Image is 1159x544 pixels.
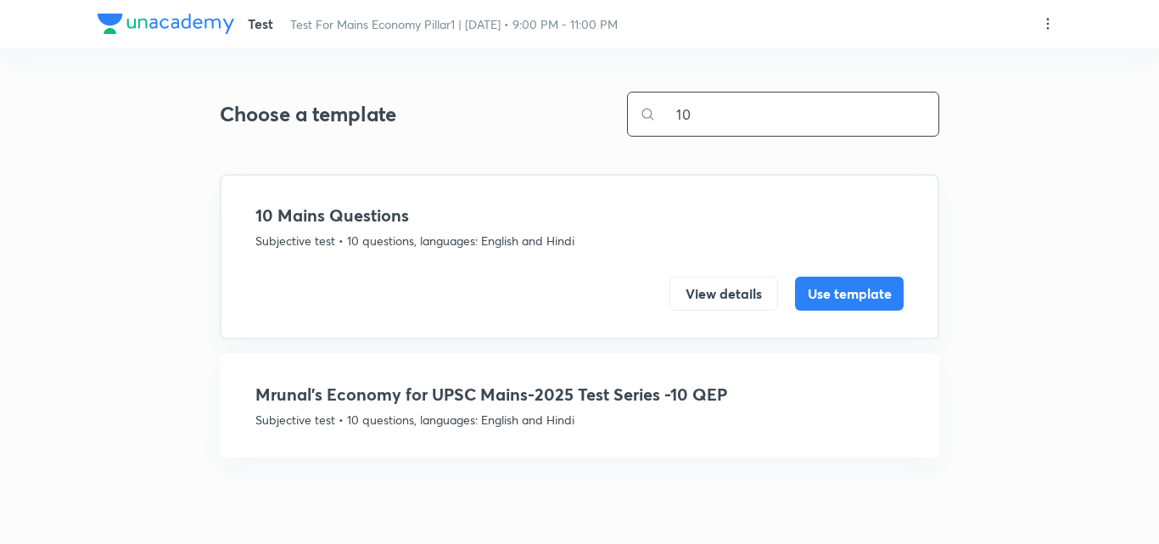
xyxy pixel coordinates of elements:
p: Subjective test • 10 questions, languages: English and Hindi [255,232,904,250]
span: Test For Mains Economy Pillar1 | [DATE] • 9:00 PM - 11:00 PM [290,16,618,32]
button: Use template [795,277,904,311]
h4: 10 Mains Questions [255,203,904,228]
h4: Mrunal’s Economy for UPSC Mains-2025 Test Series -10 QEP [255,382,904,407]
span: Test [248,14,273,32]
img: Company Logo [98,14,234,34]
h3: Choose a template [220,102,573,126]
button: View details [669,277,778,311]
input: Search for templates [656,93,938,136]
p: Subjective test • 10 questions, languages: English and Hindi [255,411,904,429]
